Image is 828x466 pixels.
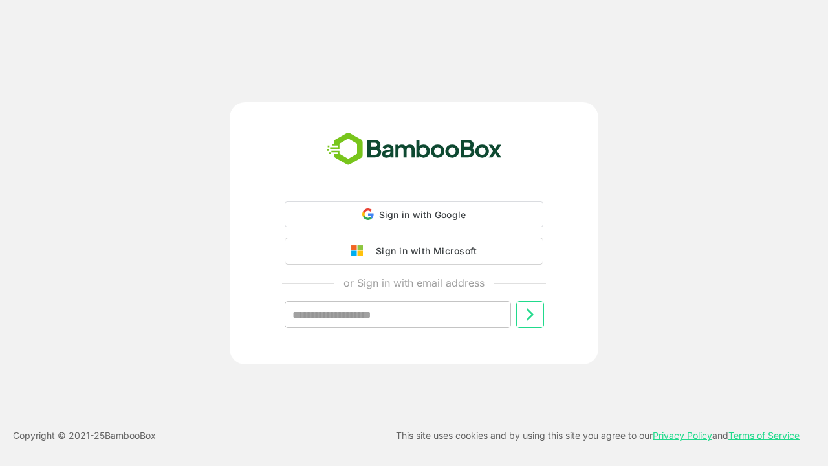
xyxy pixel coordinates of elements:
a: Terms of Service [728,430,800,441]
span: Sign in with Google [379,209,466,220]
div: Sign in with Microsoft [369,243,477,260]
p: This site uses cookies and by using this site you agree to our and [396,428,800,443]
a: Privacy Policy [653,430,712,441]
p: or Sign in with email address [343,275,485,291]
div: Sign in with Google [285,201,543,227]
p: Copyright © 2021- 25 BambooBox [13,428,156,443]
img: google [351,245,369,257]
img: bamboobox [320,128,509,171]
button: Sign in with Microsoft [285,238,543,265]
